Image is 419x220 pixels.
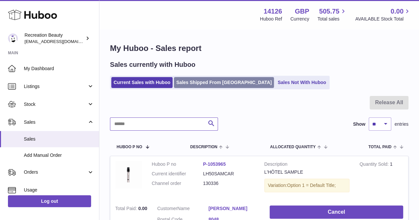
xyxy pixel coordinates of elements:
[24,119,87,125] span: Sales
[25,32,84,45] div: Recreation Beauty
[24,169,87,175] span: Orders
[319,7,339,16] span: 505.75
[295,7,309,16] strong: GBP
[8,195,91,207] a: Log out
[355,7,411,22] a: 0.00 AVAILABLE Stock Total
[368,145,392,149] span: Total paid
[115,206,138,213] strong: Total Paid
[152,171,203,177] dt: Current identifier
[138,206,147,211] span: 0.00
[25,39,97,44] span: [EMAIL_ADDRESS][DOMAIN_NAME]
[354,156,408,200] td: 1
[24,187,94,193] span: Usage
[359,161,390,168] strong: Quantity Sold
[317,7,347,22] a: 505.75 Total sales
[152,161,203,167] dt: Huboo P no
[264,179,350,192] div: Variation:
[157,206,178,211] span: Customer
[394,121,408,127] span: entries
[317,16,347,22] span: Total sales
[264,161,350,169] strong: Description
[203,161,226,167] a: P-1053965
[270,145,316,149] span: ALLOCATED Quantity
[110,43,408,54] h1: My Huboo - Sales report
[157,205,209,213] dt: Name
[203,171,254,177] dd: LH50SAMCAR
[110,60,195,69] h2: Sales currently with Huboo
[391,7,403,16] span: 0.00
[275,77,328,88] a: Sales Not With Huboo
[290,16,309,22] div: Currency
[264,169,350,175] div: L'HÔTEL SAMPLE
[24,101,87,108] span: Stock
[270,205,403,219] button: Cancel
[8,33,18,43] img: production@recreationbeauty.com
[152,180,203,187] dt: Channel order
[355,16,411,22] span: AVAILABLE Stock Total
[24,83,87,90] span: Listings
[190,145,217,149] span: Description
[174,77,274,88] a: Sales Shipped From [GEOGRAPHIC_DATA]
[117,145,142,149] span: Huboo P no
[208,205,260,212] a: [PERSON_NAME]
[24,152,94,158] span: Add Manual Order
[111,77,173,88] a: Current Sales with Huboo
[264,7,282,16] strong: 14126
[260,16,282,22] div: Huboo Ref
[203,180,254,187] dd: 130336
[287,183,336,188] span: Option 1 = Default Title;
[353,121,365,127] label: Show
[24,136,94,142] span: Sales
[115,161,142,188] img: L_Hotel2mlsample_1_54fb7227-5c0d-4437-b810-01e04fa2e7ca.jpg
[24,66,94,72] span: My Dashboard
